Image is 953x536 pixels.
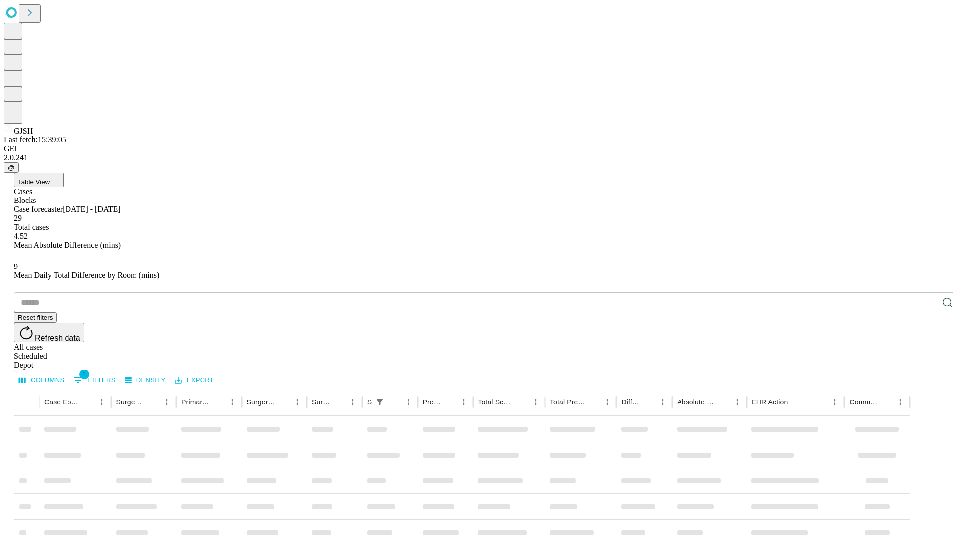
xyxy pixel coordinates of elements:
button: Sort [81,395,95,409]
button: Menu [95,395,109,409]
button: Sort [146,395,160,409]
button: Table View [14,173,64,187]
button: @ [4,162,19,173]
div: 1 active filter [373,395,387,409]
button: Sort [642,395,656,409]
button: Density [122,373,168,388]
div: Scheduled In Room Duration [367,398,372,406]
button: Sort [789,395,803,409]
button: Menu [346,395,360,409]
button: Sort [388,395,402,409]
button: Menu [402,395,415,409]
div: Predicted In Room Duration [423,398,442,406]
button: Select columns [16,373,67,388]
div: Surgeon Name [116,398,145,406]
span: Mean Absolute Difference (mins) [14,241,121,249]
button: Menu [828,395,842,409]
div: Total Scheduled Duration [478,398,514,406]
div: Case Epic Id [44,398,80,406]
button: Sort [276,395,290,409]
button: Sort [332,395,346,409]
span: [DATE] - [DATE] [63,205,120,213]
div: Surgery Name [247,398,275,406]
button: Show filters [373,395,387,409]
button: Sort [880,395,893,409]
span: Case forecaster [14,205,63,213]
button: Menu [160,395,174,409]
button: Menu [290,395,304,409]
span: Reset filters [18,314,53,321]
button: Export [172,373,216,388]
button: Menu [730,395,744,409]
span: GJSH [14,127,33,135]
button: Sort [515,395,529,409]
div: Absolute Difference [677,398,715,406]
button: Sort [211,395,225,409]
div: GEI [4,144,949,153]
div: 2.0.241 [4,153,949,162]
div: Difference [621,398,641,406]
span: 29 [14,214,22,222]
button: Sort [586,395,600,409]
button: Refresh data [14,323,84,342]
div: Comments [849,398,878,406]
span: Total cases [14,223,49,231]
div: Primary Service [181,398,210,406]
div: Surgery Date [312,398,331,406]
span: Table View [18,178,50,186]
span: 1 [79,369,89,379]
button: Show filters [71,372,118,388]
button: Reset filters [14,312,57,323]
span: 9 [14,262,18,270]
span: Last fetch: 15:39:05 [4,135,66,144]
div: EHR Action [751,398,788,406]
span: Mean Daily Total Difference by Room (mins) [14,271,159,279]
button: Menu [529,395,543,409]
button: Menu [600,395,614,409]
span: Refresh data [35,334,80,342]
span: @ [8,164,15,171]
button: Menu [656,395,670,409]
button: Sort [443,395,457,409]
button: Menu [225,395,239,409]
button: Sort [716,395,730,409]
button: Menu [457,395,471,409]
button: Menu [893,395,907,409]
div: Total Predicted Duration [550,398,586,406]
span: 4.52 [14,232,28,240]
